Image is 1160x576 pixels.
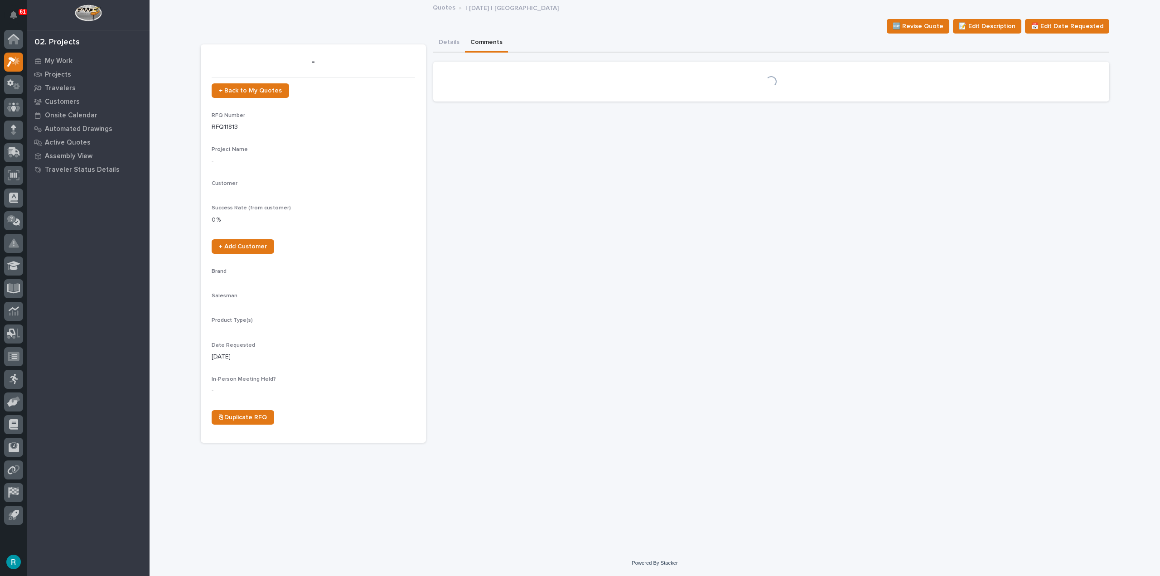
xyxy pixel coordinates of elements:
p: My Work [45,57,72,65]
button: Notifications [4,5,23,24]
p: Assembly View [45,152,92,160]
span: 📝 Edit Description [959,21,1015,32]
span: Brand [212,269,227,274]
button: 🆕 Revise Quote [887,19,949,34]
a: Travelers [27,81,150,95]
span: ← Back to My Quotes [219,87,282,94]
span: In-Person Meeting Held? [212,377,276,382]
span: 📅 Edit Date Requested [1031,21,1103,32]
span: Success Rate (from customer) [212,205,291,211]
p: Onsite Calendar [45,111,97,120]
a: ⎘ Duplicate RFQ [212,410,274,425]
span: Project Name [212,147,248,152]
span: RFQ Number [212,113,245,118]
p: RFQ11813 [212,122,415,132]
button: 📅 Edit Date Requested [1025,19,1109,34]
a: Projects [27,68,150,81]
div: 02. Projects [34,38,80,48]
p: Automated Drawings [45,125,112,133]
a: Customers [27,95,150,108]
p: 61 [20,9,26,15]
p: Travelers [45,84,76,92]
span: Customer [212,181,237,186]
span: + Add Customer [219,243,267,250]
p: Traveler Status Details [45,166,120,174]
a: Powered By Stacker [632,560,677,566]
span: Product Type(s) [212,318,253,323]
span: 🆕 Revise Quote [893,21,943,32]
p: Active Quotes [45,139,91,147]
a: Assembly View [27,149,150,163]
a: Quotes [433,2,455,12]
img: Workspace Logo [75,5,101,21]
a: ← Back to My Quotes [212,83,289,98]
p: - [212,156,415,166]
span: Date Requested [212,343,255,348]
span: ⎘ Duplicate RFQ [219,414,267,421]
a: Traveler Status Details [27,163,150,176]
a: Active Quotes [27,136,150,149]
p: 0 % [212,215,415,225]
button: Details [433,34,465,53]
p: Customers [45,98,80,106]
button: users-avatar [4,552,23,571]
div: Notifications61 [11,11,23,25]
p: [DATE] [212,352,415,362]
a: + Add Customer [212,239,274,254]
button: 📝 Edit Description [953,19,1021,34]
a: Automated Drawings [27,122,150,136]
button: Comments [465,34,508,53]
p: | [DATE] | [GEOGRAPHIC_DATA] [465,2,559,12]
p: Projects [45,71,71,79]
a: Onsite Calendar [27,108,150,122]
a: My Work [27,54,150,68]
span: Salesman [212,293,237,299]
p: - [212,55,415,68]
p: - [212,386,415,396]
